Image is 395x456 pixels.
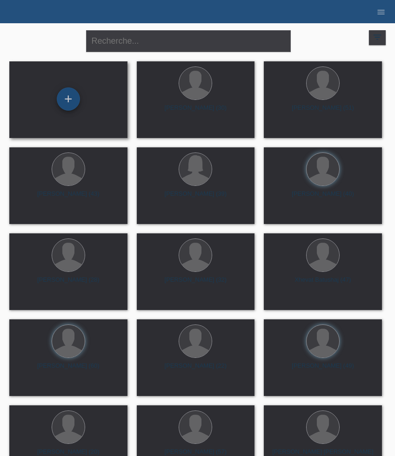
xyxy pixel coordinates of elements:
div: [PERSON_NAME] (40) [271,190,375,205]
div: [PERSON_NAME] (51) [271,104,375,119]
div: [PERSON_NAME] (49) [271,362,375,377]
div: [PERSON_NAME] (30) [144,104,248,119]
i: menu [376,7,386,17]
div: [PERSON_NAME] (22) [144,362,248,377]
div: Enregistrer le client [57,91,80,107]
div: Xhevat Batushaj (47) [271,276,375,291]
a: menu [372,9,390,14]
div: [PERSON_NAME] (60) [17,362,120,377]
i: filter_list [372,32,382,42]
div: [PERSON_NAME] (28) [17,276,120,291]
input: Recherche... [86,30,291,52]
div: [PERSON_NAME] (43) [17,190,120,205]
div: [PERSON_NAME] (32) [144,276,248,291]
div: [PERSON_NAME] (39) [144,190,248,205]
